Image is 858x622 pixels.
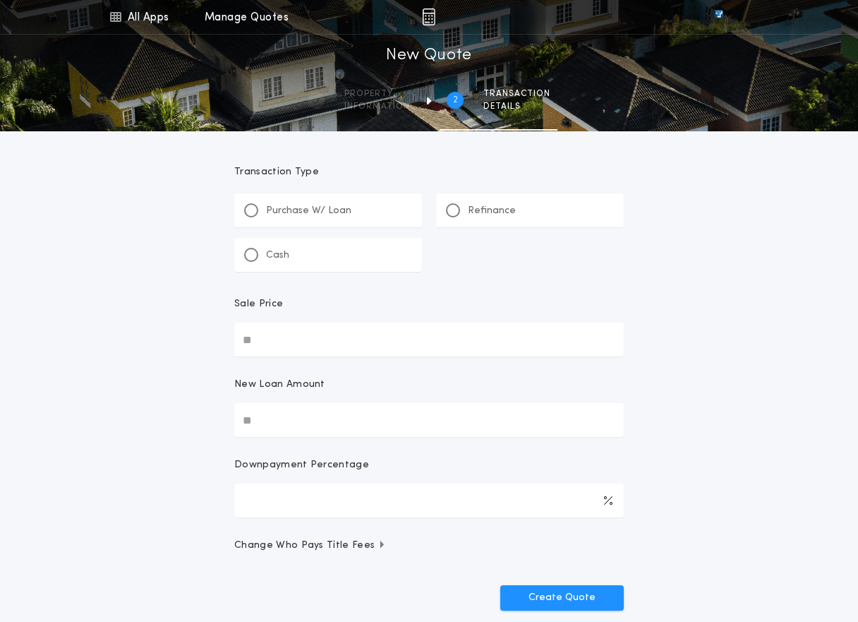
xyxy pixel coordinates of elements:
p: Purchase W/ Loan [266,204,351,218]
p: Cash [266,249,289,263]
button: Change Who Pays Title Fees [234,539,624,553]
button: Create Quote [500,585,624,611]
p: Transaction Type [234,165,624,179]
input: Downpayment Percentage [234,484,624,518]
span: Property [344,88,410,100]
img: img [422,8,435,25]
input: Sale Price [234,323,624,357]
span: Change Who Pays Title Fees [234,539,386,553]
p: Downpayment Percentage [234,458,369,472]
p: Sale Price [234,297,283,311]
h2: 2 [453,95,458,106]
span: information [344,101,410,112]
p: New Loan Amount [234,378,325,392]
img: vs-icon [689,10,749,24]
span: details [483,101,550,112]
p: Refinance [468,204,516,218]
span: Transaction [483,88,550,100]
input: New Loan Amount [234,403,624,437]
h1: New Quote [386,44,472,67]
